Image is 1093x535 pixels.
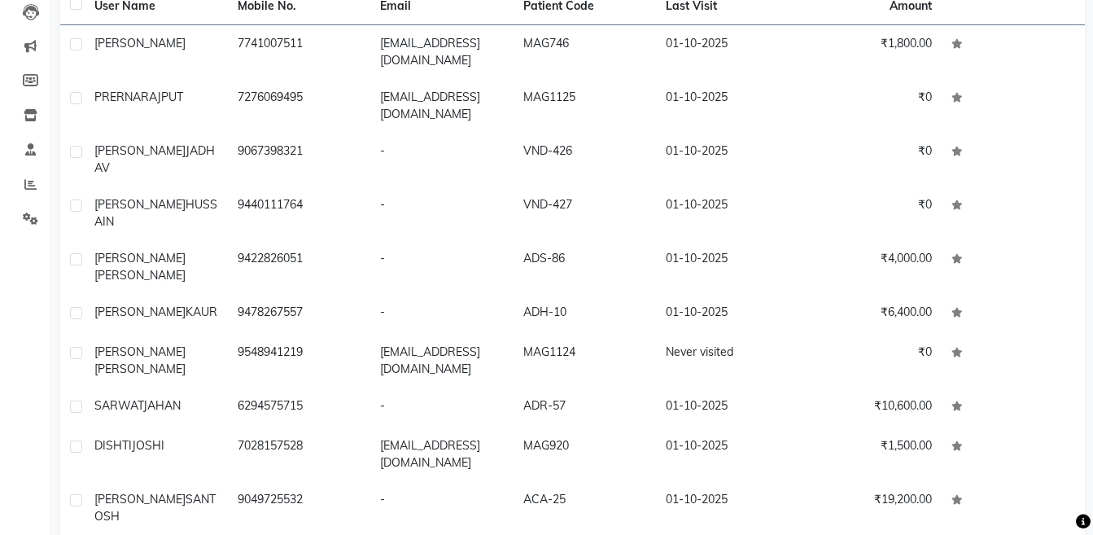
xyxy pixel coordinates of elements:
td: VND-427 [514,186,657,240]
td: 6294575715 [228,388,371,428]
span: [PERSON_NAME] [94,197,186,212]
td: 7276069495 [228,79,371,133]
td: ₹10,600.00 [799,388,942,428]
td: 01-10-2025 [656,428,799,481]
td: [EMAIL_ADDRESS][DOMAIN_NAME] [370,79,514,133]
td: MAG920 [514,428,657,481]
td: 01-10-2025 [656,133,799,186]
td: ₹0 [799,334,942,388]
td: ACA-25 [514,481,657,535]
td: ADS-86 [514,240,657,294]
td: ADR-57 [514,388,657,428]
span: JAHAN [143,398,181,413]
td: [EMAIL_ADDRESS][DOMAIN_NAME] [370,25,514,79]
td: ₹0 [799,79,942,133]
span: [PERSON_NAME] [94,268,186,283]
span: [PERSON_NAME] [94,492,186,506]
td: 7741007511 [228,25,371,79]
td: - [370,240,514,294]
td: 01-10-2025 [656,294,799,334]
td: - [370,133,514,186]
td: - [370,294,514,334]
span: DISHTI [94,438,132,453]
td: ₹19,200.00 [799,481,942,535]
td: VND-426 [514,133,657,186]
span: [PERSON_NAME] [94,143,186,158]
td: ₹1,500.00 [799,428,942,481]
span: [PERSON_NAME] [94,251,186,265]
td: ₹6,400.00 [799,294,942,334]
td: 9440111764 [228,186,371,240]
span: PRERNA [94,90,141,104]
span: [PERSON_NAME] [94,36,186,50]
td: 01-10-2025 [656,25,799,79]
td: ₹0 [799,133,942,186]
td: ₹0 [799,186,942,240]
span: SARWAT [94,398,143,413]
td: ADH-10 [514,294,657,334]
td: [EMAIL_ADDRESS][DOMAIN_NAME] [370,428,514,481]
td: - [370,481,514,535]
td: 9067398321 [228,133,371,186]
td: MAG1124 [514,334,657,388]
td: ₹1,800.00 [799,25,942,79]
td: MAG746 [514,25,657,79]
td: [EMAIL_ADDRESS][DOMAIN_NAME] [370,334,514,388]
td: 01-10-2025 [656,388,799,428]
td: - [370,186,514,240]
span: KAUR [186,305,217,319]
span: [PERSON_NAME] [94,344,186,359]
td: - [370,388,514,428]
td: 9478267557 [228,294,371,334]
td: ₹4,000.00 [799,240,942,294]
span: [PERSON_NAME] [94,305,186,319]
td: 01-10-2025 [656,240,799,294]
td: 9049725532 [228,481,371,535]
td: 7028157528 [228,428,371,481]
td: 01-10-2025 [656,79,799,133]
td: 9548941219 [228,334,371,388]
td: 01-10-2025 [656,481,799,535]
td: Never visited [656,334,799,388]
td: MAG1125 [514,79,657,133]
span: RAJPUT [141,90,183,104]
td: 9422826051 [228,240,371,294]
span: JOSHI [132,438,164,453]
span: [PERSON_NAME] [94,362,186,376]
td: 01-10-2025 [656,186,799,240]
